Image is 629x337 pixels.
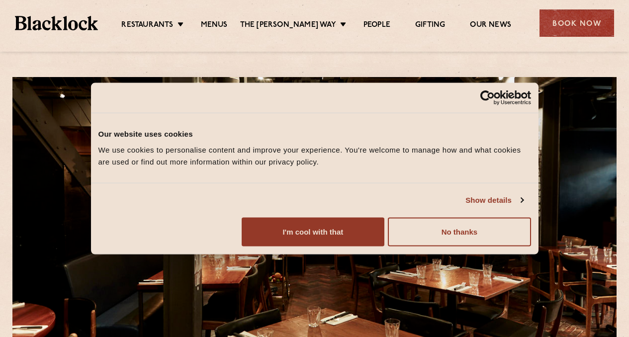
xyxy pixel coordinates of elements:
div: We use cookies to personalise content and improve your experience. You're welcome to manage how a... [98,144,531,168]
a: Restaurants [121,20,173,31]
a: The [PERSON_NAME] Way [240,20,336,31]
a: Menus [201,20,228,31]
a: Our News [470,20,511,31]
a: People [363,20,390,31]
div: Book Now [539,9,614,37]
div: Our website uses cookies [98,128,531,140]
button: No thanks [388,217,531,246]
a: Usercentrics Cookiebot - opens in a new window [444,90,531,105]
a: Gifting [415,20,445,31]
button: I'm cool with that [242,217,384,246]
a: Show details [465,194,523,206]
img: BL_Textured_Logo-footer-cropped.svg [15,16,98,30]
